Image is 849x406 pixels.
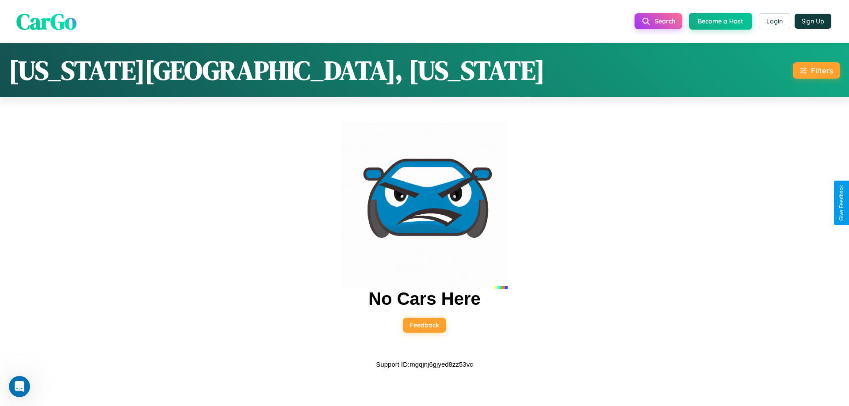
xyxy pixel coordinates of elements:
[341,123,508,289] img: car
[811,66,833,75] div: Filters
[9,52,545,88] h1: [US_STATE][GEOGRAPHIC_DATA], [US_STATE]
[795,14,831,29] button: Sign Up
[16,6,76,36] span: CarGo
[368,289,480,309] h2: No Cars Here
[635,13,682,29] button: Search
[793,62,840,79] button: Filters
[689,13,752,30] button: Become a Host
[403,318,446,333] button: Feedback
[9,376,30,397] iframe: Intercom live chat
[376,358,473,370] p: Support ID: mgqjnj6gjyed8zz53vc
[838,185,845,221] div: Give Feedback
[759,13,790,29] button: Login
[655,17,675,25] span: Search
